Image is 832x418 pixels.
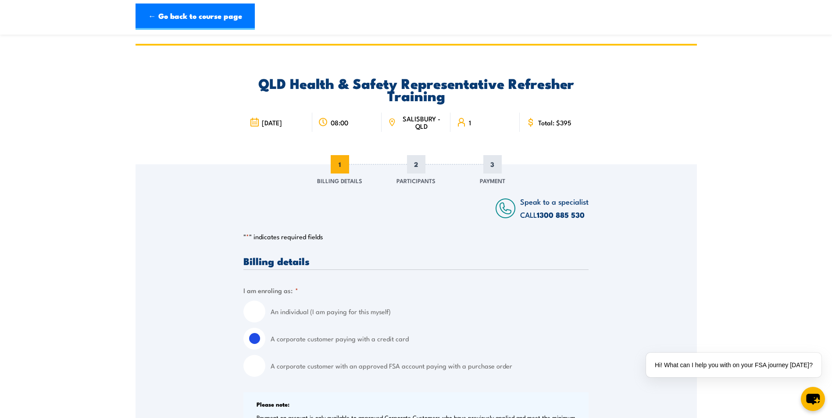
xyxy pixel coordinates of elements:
[243,256,589,266] h3: Billing details
[520,196,589,220] span: Speak to a specialist CALL
[243,77,589,101] h2: QLD Health & Safety Representative Refresher Training
[396,176,436,185] span: Participants
[271,355,589,377] label: A corporate customer with an approved FSA account paying with a purchase order
[483,155,502,174] span: 3
[801,387,825,411] button: chat-button
[407,155,425,174] span: 2
[136,4,255,30] a: ← Go back to course page
[257,400,289,408] b: Please note:
[317,176,362,185] span: Billing Details
[480,176,505,185] span: Payment
[538,119,571,126] span: Total: $395
[262,119,282,126] span: [DATE]
[331,155,349,174] span: 1
[646,353,821,377] div: Hi! What can I help you with on your FSA journey [DATE]?
[469,119,471,126] span: 1
[271,301,589,322] label: An individual (I am paying for this myself)
[331,119,348,126] span: 08:00
[399,115,444,130] span: SALISBURY - QLD
[243,232,589,241] p: " " indicates required fields
[537,209,585,220] a: 1300 885 530
[271,328,589,350] label: A corporate customer paying with a credit card
[243,285,298,295] legend: I am enroling as:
